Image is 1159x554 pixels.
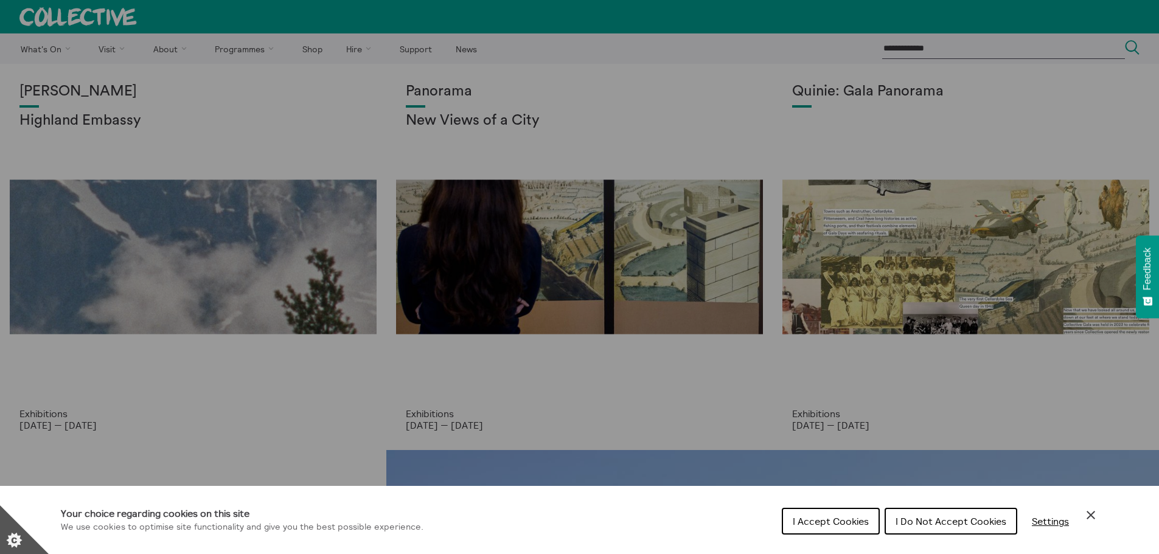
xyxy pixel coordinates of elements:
[1032,515,1069,527] span: Settings
[1022,509,1079,533] button: Settings
[1136,235,1159,318] button: Feedback - Show survey
[1142,248,1153,290] span: Feedback
[1084,508,1098,522] button: Close Cookie Control
[61,506,423,521] h1: Your choice regarding cookies on this site
[885,508,1017,535] button: I Do Not Accept Cookies
[896,515,1006,527] span: I Do Not Accept Cookies
[61,521,423,534] p: We use cookies to optimise site functionality and give you the best possible experience.
[782,508,880,535] button: I Accept Cookies
[793,515,869,527] span: I Accept Cookies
